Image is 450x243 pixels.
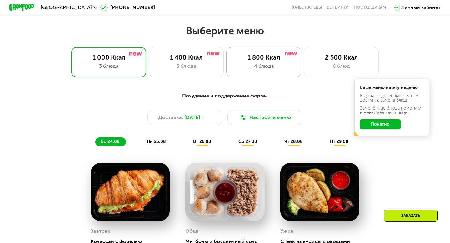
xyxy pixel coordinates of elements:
div: Заменённые блюда пометили в меню жёлтой точкой. [360,106,424,115]
span: вт 26.08 [193,139,211,144]
div: поставщикам [354,5,386,10]
button: Понятно [360,119,401,129]
span: [GEOGRAPHIC_DATA] [41,5,92,10]
div: Заказать [384,210,438,222]
span: чт 28.08 [284,139,303,144]
span: [DATE] [184,114,200,121]
button: Настроить меню [227,110,302,125]
a: Качество еды [292,5,322,10]
div: 1 400 Ккал [155,54,217,61]
div: 6 блюд [310,62,372,70]
span: вс 24.08 [101,139,120,144]
div: 2 500 Ккал [310,54,372,61]
span: ср 27.08 [238,139,257,144]
div: Личный кабинет [401,4,441,11]
div: 1 800 Ккал [233,54,295,61]
div: В даты, выделенные желтым, доступна замена блюд. [360,94,424,102]
h2: Выберите меню [20,25,430,37]
div: Ужин [280,226,294,236]
div: Ваше меню на эту неделю [360,86,424,90]
div: Похудение и поддержание формы [40,92,410,100]
a: [PHONE_NUMBER] [100,4,155,11]
span: Доставка: [158,114,183,121]
a: Вендинги [327,5,349,10]
span: пт 29.08 [330,139,348,144]
div: 3 блюда [155,62,217,70]
div: Обед [185,226,198,236]
div: Завтрак [91,226,110,236]
div: 4 блюда [233,62,295,70]
span: пн 25.08 [147,139,166,144]
div: 1 000 Ккал [78,54,140,61]
div: 3 блюда [78,62,140,70]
